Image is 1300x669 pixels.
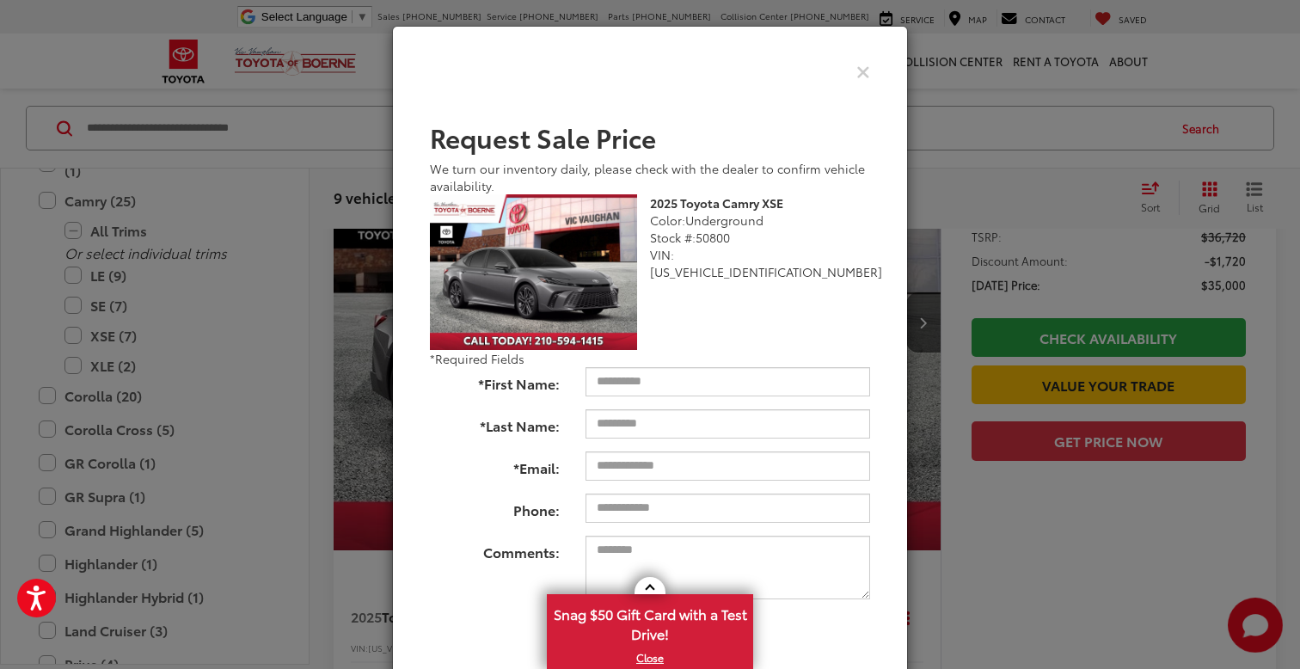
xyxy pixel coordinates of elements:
[650,246,674,263] span: VIN:
[856,62,870,80] button: Close
[650,194,783,212] b: 2025 Toyota Camry XSE
[417,367,573,394] label: *First Name:
[417,536,573,562] label: Comments:
[650,263,882,280] span: [US_VEHICLE_IDENTIFICATION_NUMBER]
[430,350,524,367] span: *Required Fields
[650,229,696,246] span: Stock #:
[685,212,763,229] span: Underground
[430,194,637,350] img: 2025 Toyota Camry XSE
[417,451,573,478] label: *Email:
[417,409,573,436] label: *Last Name:
[696,229,730,246] span: 50800
[430,123,870,151] h2: Request Sale Price
[549,596,751,648] span: Snag $50 Gift Card with a Test Drive!
[430,160,870,194] div: We turn our inventory daily, please check with the dealer to confirm vehicle availability.
[417,494,573,520] label: Phone:
[650,212,685,229] span: Color:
